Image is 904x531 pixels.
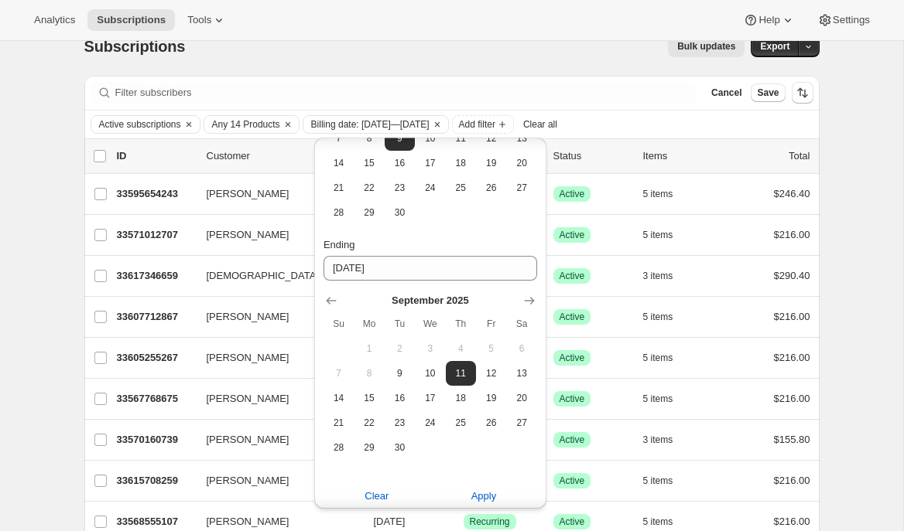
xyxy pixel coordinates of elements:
button: Sunday September 21 2025 [324,175,354,200]
span: Add filter [459,118,495,131]
button: Active subscriptions [91,116,181,133]
span: 18 [452,392,470,404]
button: Tools [178,9,236,31]
button: Saturday September 20 2025 [506,151,536,175]
span: 14 [330,392,348,404]
button: 5 items [643,224,690,246]
button: Friday September 5 2025 [476,336,506,361]
span: 20 [512,157,530,169]
button: Monday September 15 2025 [354,151,384,175]
span: Recurring [470,516,510,528]
span: Sa [512,318,530,330]
button: Monday September 22 2025 [354,410,384,435]
span: 5 items [643,352,673,364]
button: Saturday September 6 2025 [506,336,536,361]
span: 29 [360,441,378,454]
span: 25 [452,182,470,194]
button: [PERSON_NAME] [197,386,352,411]
span: 25 [452,417,470,429]
span: $216.00 [774,229,810,240]
th: Sunday [324,311,354,336]
th: Tuesday [385,311,415,336]
button: Tuesday September 23 2025 [385,175,415,200]
div: IDCustomerBilling DateTypeStatusItemsTotal [117,148,810,164]
button: Thursday September 11 2025 [446,361,476,386]
span: 11 [452,132,470,145]
p: 33570160739 [117,432,194,448]
span: [PERSON_NAME] [207,391,289,407]
span: $216.00 [774,475,810,486]
button: Sunday September 28 2025 [324,435,354,460]
button: Monday September 15 2025 [354,386,384,410]
span: Cancel [711,87,741,99]
button: 5 items [643,306,690,328]
span: [PERSON_NAME] [207,350,289,366]
span: 3 items [643,434,673,446]
p: Customer [207,148,361,164]
button: Saturday September 13 2025 [506,126,536,151]
div: 33615708259[PERSON_NAME][DATE]SuccessRecurringSuccessActive5 items$216.00 [117,470,810,492]
span: Save [757,87,779,99]
span: 20 [512,392,530,404]
span: 19 [482,392,500,404]
span: [PERSON_NAME] [207,432,289,448]
span: Active [560,434,585,446]
button: Sort the results [792,82,813,104]
span: 5 items [643,229,673,241]
span: 27 [512,417,530,429]
div: 33617346659[DEMOGRAPHIC_DATA][PERSON_NAME][DATE]SuccessRecurringSuccessActive3 items$290.40 [117,265,810,287]
button: Wednesday September 17 2025 [415,151,445,175]
span: Active [560,270,585,282]
button: Clear all [517,115,563,134]
button: Monday September 22 2025 [354,175,384,200]
span: Active [560,229,585,241]
button: Saturday September 20 2025 [506,386,536,410]
button: [PERSON_NAME] [197,305,352,329]
button: Friday September 12 2025 [476,361,506,386]
span: 12 [482,132,500,145]
span: Clear [365,488,389,504]
span: [DEMOGRAPHIC_DATA][PERSON_NAME] [207,268,402,284]
p: 33605255267 [117,350,194,366]
span: [PERSON_NAME] [207,309,289,325]
button: Subscriptions [87,9,175,31]
button: Tuesday September 16 2025 [385,151,415,175]
span: Ending [324,239,354,250]
button: Friday September 19 2025 [476,386,506,410]
span: 11 [452,367,470,380]
div: 33567768675[PERSON_NAME][DATE]SuccessRecurringSuccessActive5 items$216.00 [117,388,810,410]
span: 14 [330,157,348,169]
span: Subscriptions [97,14,166,26]
button: Sunday September 7 2025 [324,361,354,386]
span: Tools [187,14,211,26]
button: Tuesday September 23 2025 [385,410,415,435]
span: 9 [391,132,409,145]
span: 23 [391,182,409,194]
span: 6 [512,342,530,355]
button: 3 items [643,429,690,451]
span: $216.00 [774,311,810,322]
input: MM-DD-YYYY [324,256,537,281]
button: Thursday September 18 2025 [446,151,476,175]
button: Billing date: Sep 9, 2025—Sep 11, 2025 [303,116,430,133]
button: Saturday September 13 2025 [506,361,536,386]
span: Apply [471,488,497,504]
span: Active [560,352,585,364]
button: Tuesday September 16 2025 [385,386,415,410]
button: Wednesday September 24 2025 [415,175,445,200]
span: $290.40 [774,270,810,281]
button: Help [734,9,804,31]
span: Th [452,318,470,330]
button: 5 items [643,470,690,492]
span: 28 [330,441,348,454]
span: Active [560,188,585,200]
button: Apply subscription date filter [421,484,546,509]
button: Monday September 29 2025 [354,200,384,225]
span: 22 [360,182,378,194]
p: 33617346659 [117,268,194,284]
span: 12 [482,367,500,380]
th: Thursday [446,311,476,336]
th: Wednesday [415,311,445,336]
span: Su [330,318,348,330]
span: 9 [391,367,409,380]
